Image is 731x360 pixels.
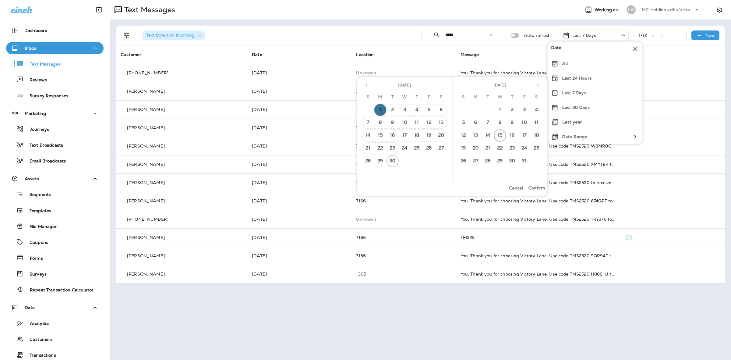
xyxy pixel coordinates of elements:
[482,91,493,103] span: Tuesday
[423,104,435,116] button: 5
[252,217,346,222] p: Oct 10, 2025 08:33 AM
[399,130,411,142] button: 17
[23,337,52,343] p: Customers
[6,154,104,167] button: Email Broadcasts
[494,155,506,167] button: 29
[526,184,548,192] button: Confirm
[506,130,518,142] button: 16
[562,134,587,139] p: Date Range
[356,125,366,130] span: 7166
[595,7,620,12] span: Working as:
[461,235,616,240] div: TMS25
[127,180,165,185] p: [PERSON_NAME]
[23,143,63,148] p: Text Broadcasts
[23,77,47,83] p: Reviews
[6,188,104,201] button: Segments
[6,173,104,185] button: Assets
[374,142,387,155] button: 22
[627,5,636,14] div: LH
[252,70,346,75] p: Oct 13, 2025 02:23 PM
[127,125,165,130] p: [PERSON_NAME]
[461,253,616,258] div: You: Thank you for choosing Victory Lane. Use code TMS2520 9QR94T to receive $25 off your oil cha...
[127,253,165,258] p: [PERSON_NAME]
[23,159,66,164] p: Email Broadcasts
[127,162,165,167] p: [PERSON_NAME]
[518,117,531,129] button: 10
[457,130,470,142] button: 12
[423,130,435,142] button: 19
[518,130,531,142] button: 17
[374,117,387,129] button: 8
[6,42,104,54] button: Inbox
[362,117,374,129] button: 7
[6,89,104,102] button: Survey Responses
[506,155,518,167] button: 30
[562,90,586,95] p: Last 7 Days
[127,198,165,203] p: [PERSON_NAME]
[127,217,168,222] p: [PHONE_NUMBER]
[146,32,195,38] span: Text Direction : Incoming
[524,33,551,38] p: Auto refresh
[470,117,482,129] button: 6
[143,30,205,40] div: Text Direction:Incoming
[356,253,366,258] span: 7166
[411,104,423,116] button: 4
[6,267,104,280] button: Surveys
[534,81,543,90] button: Next month
[461,70,616,75] div: You: Thank you for choosing Victory Lane. Use code TMS2520 9G6PD4 to receive $25 off your oil cha...
[482,142,494,155] button: 21
[435,104,447,116] button: 6
[435,117,447,129] button: 13
[411,117,423,129] button: 11
[572,33,596,38] p: Last 7 Days
[531,91,542,103] span: Saturday
[356,271,366,277] span: 1305
[6,317,104,330] button: Analytics
[423,142,435,155] button: 26
[562,76,592,80] p: Last 24 Hours
[399,142,411,155] button: 24
[363,91,374,103] span: Sunday
[24,287,94,293] p: Repeat Transaction Calculator
[25,176,39,181] p: Assets
[387,117,399,129] button: 9
[24,256,43,262] p: Forms
[458,91,469,103] span: Sunday
[6,301,104,314] button: Data
[470,142,482,155] button: 20
[411,142,423,155] button: 25
[461,198,616,203] div: You: Thank you for choosing Victory Lane. Use code TMS2520 674QPT to receive $25 off your oil cha...
[457,117,470,129] button: 5
[6,251,104,264] button: Forms
[252,180,346,185] p: Oct 11, 2025 10:39 AM
[356,235,366,240] span: 7166
[23,272,47,277] p: Surveys
[411,91,422,103] span: Thursday
[399,104,411,116] button: 3
[6,236,104,248] button: Coupons
[528,186,545,191] p: Confirm
[506,142,518,155] button: 23
[494,83,506,88] span: [DATE]
[356,107,366,112] span: 7166
[356,180,366,185] span: 7166
[639,33,647,38] div: 1 - 12
[705,33,715,38] p: New
[356,143,366,149] span: 7166
[6,138,104,151] button: Text Broadcasts
[562,105,590,110] p: Last 30 Days
[6,24,104,37] button: Dashboard
[518,142,531,155] button: 24
[387,155,399,167] button: 30
[23,208,51,214] p: Templates
[374,104,387,116] button: 1
[127,89,165,94] p: [PERSON_NAME]
[252,235,346,240] p: Oct 9, 2025 12:22 PM
[6,333,104,345] button: Customers
[482,117,494,129] button: 7
[436,91,447,103] span: Saturday
[121,29,133,41] button: Filters
[25,305,35,310] p: Data
[375,91,386,103] span: Monday
[127,70,168,75] p: [PHONE_NUMBER]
